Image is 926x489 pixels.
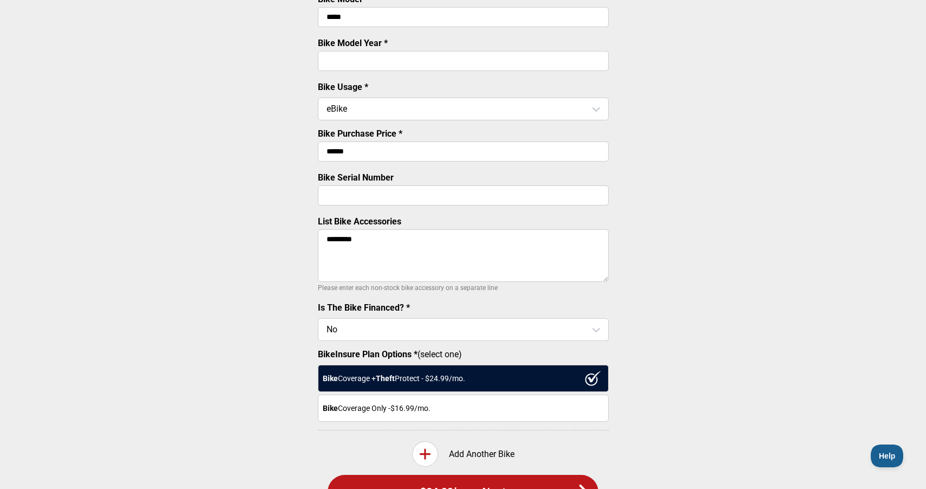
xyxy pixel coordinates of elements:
strong: Bike [323,374,338,383]
label: Bike Purchase Price * [318,128,402,139]
label: Is The Bike Financed? * [318,303,410,313]
label: Bike Usage * [318,82,368,92]
strong: BikeInsure Plan Options * [318,349,418,359]
p: Please enter each non-stock bike accessory on a separate line [318,281,609,294]
strong: Bike [323,404,338,413]
div: Coverage Only - $16.99 /mo. [318,395,609,422]
label: Bike Model Year * [318,38,388,48]
strong: Theft [376,374,395,383]
label: List Bike Accessories [318,216,401,227]
label: Bike Serial Number [318,172,394,183]
div: Coverage + Protect - $ 24.99 /mo. [318,365,609,392]
label: (select one) [318,349,609,359]
iframe: Toggle Customer Support [871,445,904,467]
div: Add Another Bike [318,441,609,467]
img: ux1sgP1Haf775SAghJI38DyDlYP+32lKFAAAAAElFTkSuQmCC [585,371,601,386]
